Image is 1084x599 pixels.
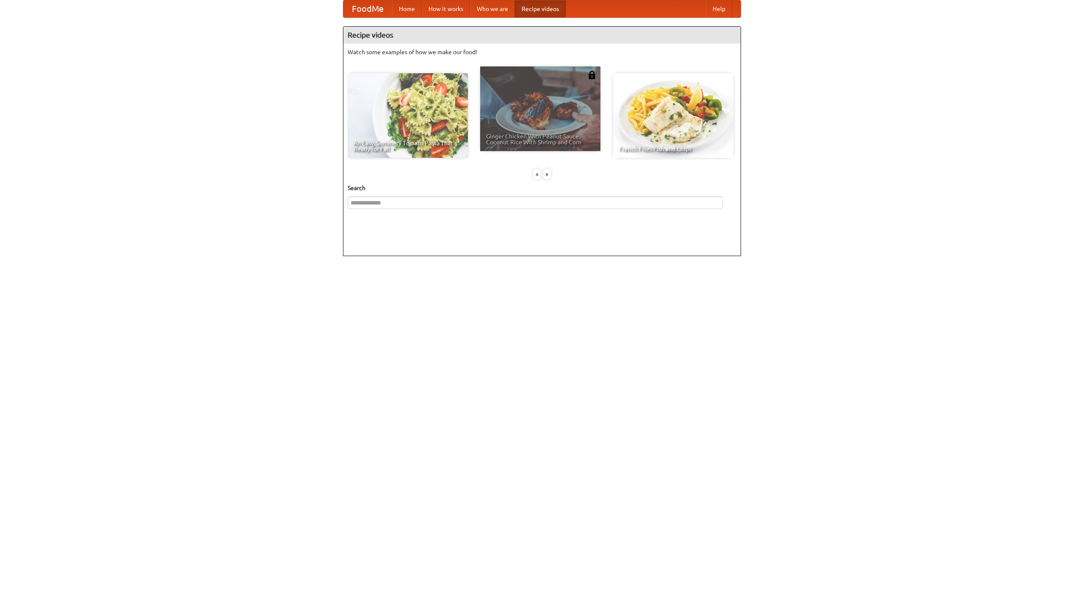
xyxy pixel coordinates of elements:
[588,71,596,79] img: 483408.png
[354,140,462,152] span: An Easy, Summery Tomato Pasta That's Ready for Fall
[613,73,733,158] a: French Fries Fish and Chips
[543,169,551,179] div: »
[348,184,736,192] h5: Search
[343,0,392,17] a: FoodMe
[470,0,515,17] a: Who we are
[706,0,732,17] a: Help
[533,169,541,179] div: «
[515,0,566,17] a: Recipe videos
[348,73,468,158] a: An Easy, Summery Tomato Pasta That's Ready for Fall
[343,27,741,44] h4: Recipe videos
[392,0,422,17] a: Home
[422,0,470,17] a: How it works
[348,48,736,56] p: Watch some examples of how we make our food!
[619,146,727,152] span: French Fries Fish and Chips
